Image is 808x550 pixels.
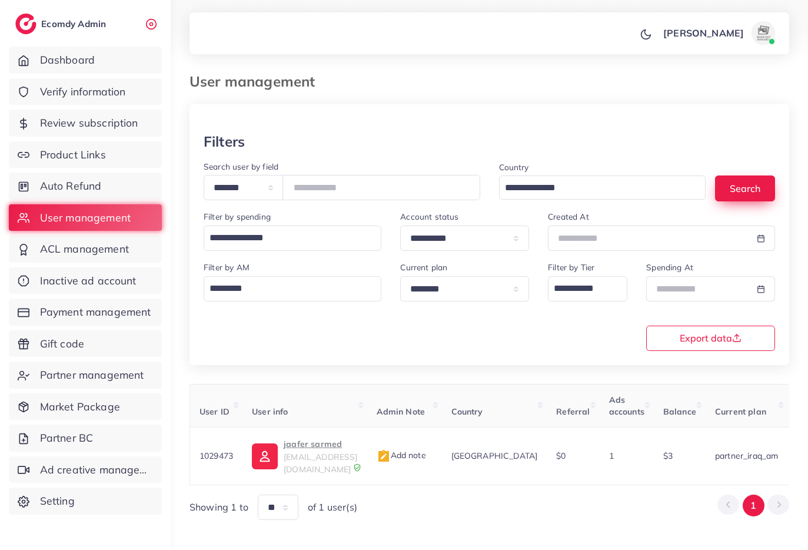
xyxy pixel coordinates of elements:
[40,336,84,352] span: Gift code
[9,456,162,483] a: Ad creative management
[400,211,458,223] label: Account status
[548,276,627,301] div: Search for option
[205,279,366,299] input: Search for option
[499,175,706,200] div: Search for option
[189,501,248,514] span: Showing 1 to
[501,179,691,197] input: Search for option
[284,452,357,474] span: [EMAIL_ADDRESS][DOMAIN_NAME]
[40,241,129,257] span: ACL management
[40,84,126,100] span: Verify information
[9,393,162,420] a: Market Package
[9,173,162,200] a: Auto Refund
[204,211,271,223] label: Filter by spending
[9,362,162,389] a: Partner management
[715,175,775,201] button: Search
[204,276,381,301] div: Search for option
[40,462,153,478] span: Ad creative management
[646,261,693,273] label: Spending At
[548,211,589,223] label: Created At
[451,406,483,417] span: Country
[199,406,230,417] span: User ID
[204,133,245,150] h3: Filters
[199,450,233,461] span: 1029473
[9,78,162,105] a: Verify information
[9,47,162,74] a: Dashboard
[9,267,162,294] a: Inactive ad account
[663,406,696,417] span: Balance
[40,493,75,509] span: Setting
[609,395,644,417] span: Ads accounts
[556,450,566,461] span: $0
[204,226,381,251] div: Search for option
[284,437,357,451] p: jaafer sarmed
[9,299,162,326] a: Payment management
[9,425,162,452] a: Partner BC
[550,279,612,299] input: Search for option
[204,261,250,273] label: Filter by AM
[252,437,357,475] a: jaafer sarmed[EMAIL_ADDRESS][DOMAIN_NAME]
[715,406,766,417] span: Current plan
[41,18,109,29] h2: Ecomdy Admin
[663,26,744,40] p: [PERSON_NAME]
[377,450,426,460] span: Add note
[40,399,120,415] span: Market Package
[308,501,357,514] span: of 1 user(s)
[743,495,764,516] button: Go to page 1
[40,178,102,194] span: Auto Refund
[377,449,391,463] img: admin_note.cdd0b510.svg
[9,236,162,263] a: ACL management
[556,406,590,417] span: Referral
[657,21,780,45] a: [PERSON_NAME]avatar
[451,450,538,461] span: [GEOGRAPHIC_DATA]
[752,21,775,45] img: avatar
[499,161,529,173] label: Country
[40,367,144,383] span: Partner management
[15,14,109,34] a: logoEcomdy Admin
[548,261,594,273] label: Filter by Tier
[252,443,278,469] img: ic-user-info.36bf1079.svg
[717,495,789,516] ul: Pagination
[400,261,447,273] label: Current plan
[663,450,673,461] span: $3
[204,161,278,173] label: Search user by field
[9,488,162,515] a: Setting
[377,406,425,417] span: Admin Note
[205,228,366,248] input: Search for option
[252,406,288,417] span: User info
[353,463,361,472] img: 9CAL8B2pu8EFxCJHYAAAAldEVYdGRhdGU6Y3JlYXRlADIwMjItMTItMDlUMDQ6NTg6MzkrMDA6MDBXSlgLAAAAJXRFWHRkYXR...
[715,450,778,461] span: partner_iraq_am
[40,210,131,226] span: User management
[40,52,95,68] span: Dashboard
[9,110,162,137] a: Review subscription
[15,14,36,34] img: logo
[40,304,151,320] span: Payment management
[680,333,742,343] span: Export data
[40,273,137,289] span: Inactive ad account
[40,115,138,131] span: Review subscription
[9,141,162,168] a: Product Links
[40,147,106,163] span: Product Links
[189,73,324,90] h3: User management
[609,450,614,461] span: 1
[646,326,775,351] button: Export data
[40,430,94,446] span: Partner BC
[9,330,162,357] a: Gift code
[9,204,162,231] a: User management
